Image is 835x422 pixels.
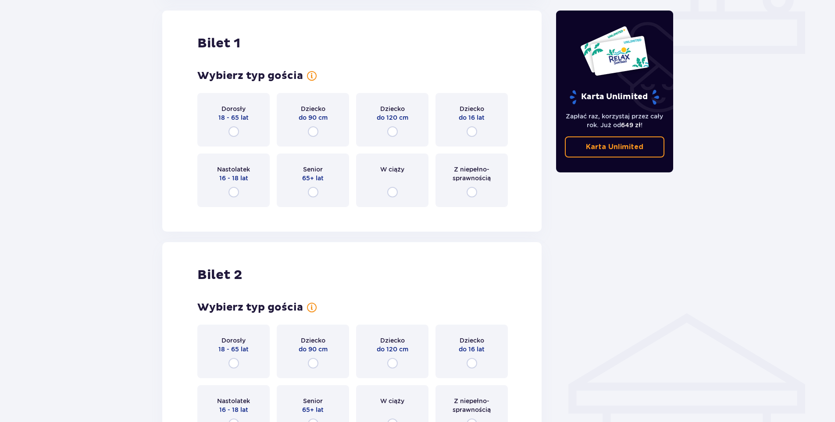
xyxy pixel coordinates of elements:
[302,405,324,414] span: 65+ lat
[217,165,250,174] span: Nastolatek
[303,397,323,405] span: Senior
[302,174,324,182] span: 65+ lat
[443,165,500,182] span: Z niepełno­sprawnością
[299,345,328,354] span: do 90 cm
[621,122,641,129] span: 649 zł
[197,301,303,314] h3: Wybierz typ gościa
[218,345,249,354] span: 18 - 65 lat
[565,136,665,157] a: Karta Unlimited
[459,113,485,122] span: do 16 lat
[219,174,248,182] span: 16 - 18 lat
[218,113,249,122] span: 18 - 65 lat
[443,397,500,414] span: Z niepełno­sprawnością
[221,104,246,113] span: Dorosły
[299,113,328,122] span: do 90 cm
[380,336,405,345] span: Dziecko
[380,165,404,174] span: W ciąży
[569,89,660,105] p: Karta Unlimited
[459,345,485,354] span: do 16 lat
[197,267,242,283] h2: Bilet 2
[565,112,665,129] p: Zapłać raz, korzystaj przez cały rok. Już od !
[221,336,246,345] span: Dorosły
[380,397,404,405] span: W ciąży
[580,25,649,76] img: Dwie karty całoroczne do Suntago z napisem 'UNLIMITED RELAX', na białym tle z tropikalnymi liśćmi...
[219,405,248,414] span: 16 - 18 lat
[217,397,250,405] span: Nastolatek
[301,336,325,345] span: Dziecko
[377,113,408,122] span: do 120 cm
[460,336,484,345] span: Dziecko
[586,142,643,152] p: Karta Unlimited
[460,104,484,113] span: Dziecko
[301,104,325,113] span: Dziecko
[377,345,408,354] span: do 120 cm
[197,69,303,82] h3: Wybierz typ gościa
[303,165,323,174] span: Senior
[197,35,240,52] h2: Bilet 1
[380,104,405,113] span: Dziecko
